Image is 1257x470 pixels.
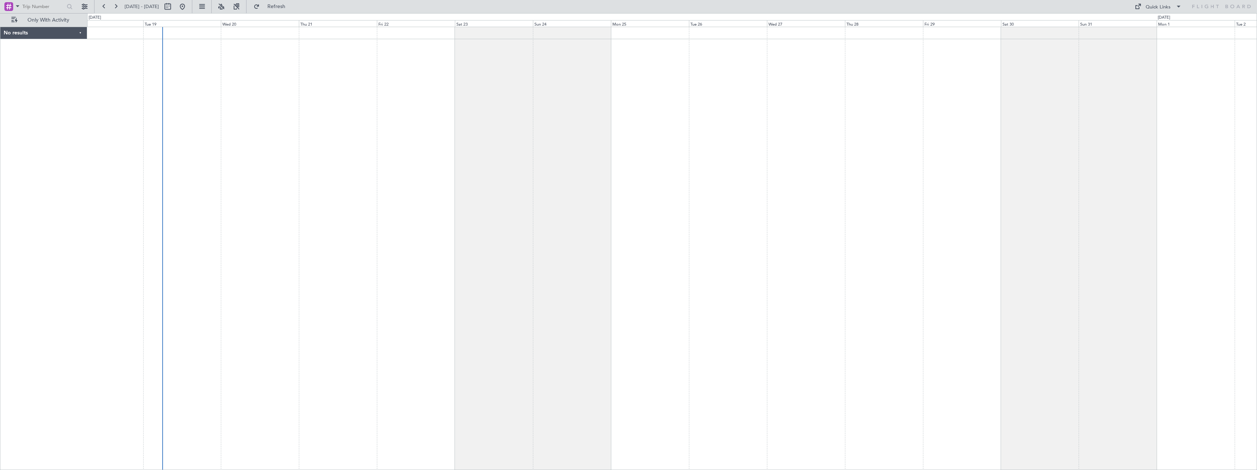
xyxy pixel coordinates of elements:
[1001,20,1079,27] div: Sat 30
[22,1,64,12] input: Trip Number
[125,3,159,10] span: [DATE] - [DATE]
[1158,15,1170,21] div: [DATE]
[455,20,533,27] div: Sat 23
[89,15,101,21] div: [DATE]
[1146,4,1171,11] div: Quick Links
[65,20,143,27] div: Mon 18
[1131,1,1185,12] button: Quick Links
[533,20,611,27] div: Sun 24
[250,1,294,12] button: Refresh
[19,18,77,23] span: Only With Activity
[923,20,1001,27] div: Fri 29
[1079,20,1157,27] div: Sun 31
[689,20,767,27] div: Tue 26
[299,20,377,27] div: Thu 21
[221,20,299,27] div: Wed 20
[377,20,455,27] div: Fri 22
[767,20,845,27] div: Wed 27
[143,20,221,27] div: Tue 19
[611,20,689,27] div: Mon 25
[845,20,923,27] div: Thu 28
[261,4,292,9] span: Refresh
[1157,20,1235,27] div: Mon 1
[8,14,79,26] button: Only With Activity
